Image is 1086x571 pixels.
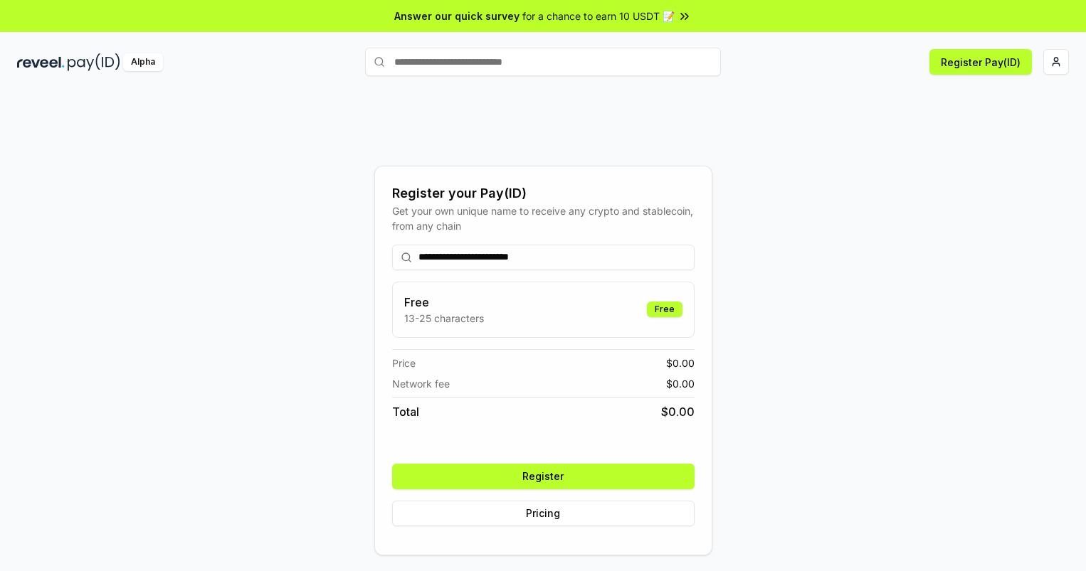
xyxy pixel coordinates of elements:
[392,464,695,489] button: Register
[404,294,484,311] h3: Free
[661,403,695,420] span: $ 0.00
[392,183,695,203] div: Register your Pay(ID)
[392,203,695,233] div: Get your own unique name to receive any crypto and stablecoin, from any chain
[929,49,1032,75] button: Register Pay(ID)
[392,356,416,370] span: Price
[392,376,450,391] span: Network fee
[68,53,120,71] img: pay_id
[647,301,682,317] div: Free
[392,403,419,420] span: Total
[392,501,695,526] button: Pricing
[17,53,65,71] img: reveel_dark
[123,53,163,71] div: Alpha
[522,9,675,23] span: for a chance to earn 10 USDT 📝
[394,9,520,23] span: Answer our quick survey
[666,376,695,391] span: $ 0.00
[404,311,484,326] p: 13-25 characters
[666,356,695,370] span: $ 0.00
